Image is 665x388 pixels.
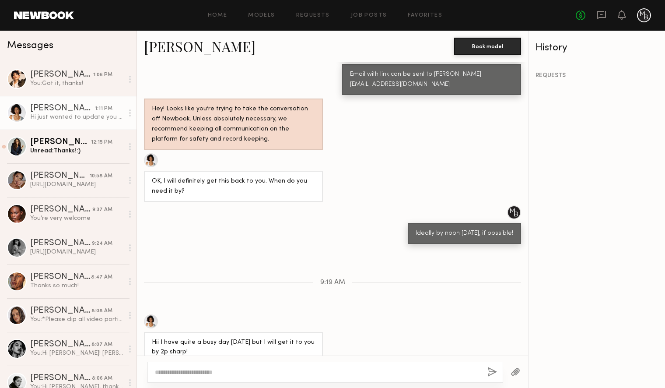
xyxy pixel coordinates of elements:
[92,206,112,214] div: 9:37 AM
[91,273,112,282] div: 8:47 AM
[95,105,112,113] div: 1:11 PM
[30,307,91,315] div: [PERSON_NAME]
[30,172,90,180] div: [PERSON_NAME]
[152,338,315,358] div: Hii I have quite a busy day [DATE] but I will get it to you by 2p sharp!
[91,307,112,315] div: 8:08 AM
[320,279,345,286] span: 9:19 AM
[30,180,123,189] div: [URL][DOMAIN_NAME]
[7,41,53,51] span: Messages
[90,172,112,180] div: 10:58 AM
[350,70,513,90] div: Email with link can be sent to [PERSON_NAME][EMAIL_ADDRESS][DOMAIN_NAME]
[30,239,92,248] div: [PERSON_NAME]
[416,229,513,239] div: Ideally by noon [DATE], if possible!
[30,315,123,324] div: You: *Please clip all video portions together to submit 1 final video, no separate clips *Please ...
[91,341,112,349] div: 8:07 AM
[30,273,91,282] div: [PERSON_NAME]
[296,13,330,18] a: Requests
[144,37,255,56] a: [PERSON_NAME]
[93,71,112,79] div: 1:06 PM
[30,113,123,121] div: Hi just wanted to update you my last casting is running a bit behind so I will get you the video ...
[30,147,123,155] div: Unread: Thanks!:)
[535,43,658,53] div: History
[91,138,112,147] div: 12:15 PM
[248,13,275,18] a: Models
[30,214,123,222] div: You’re very welcome
[535,73,658,79] div: REQUESTS
[30,248,123,256] div: [URL][DOMAIN_NAME]
[30,138,91,147] div: [PERSON_NAME]
[92,240,112,248] div: 9:24 AM
[30,374,92,383] div: [PERSON_NAME]
[30,79,123,88] div: You: Got it, thanks!
[30,349,123,357] div: You: Hi [PERSON_NAME]! [PERSON_NAME] is our old photoshoot coordinator -- you can email your self...
[30,71,93,79] div: [PERSON_NAME]
[152,104,315,145] div: Hey! Looks like you’re trying to take the conversation off Newbook. Unless absolutely necessary, ...
[454,42,521,49] a: Book model
[30,205,92,214] div: [PERSON_NAME]
[30,340,91,349] div: [PERSON_NAME]
[408,13,442,18] a: Favorites
[351,13,387,18] a: Job Posts
[30,282,123,290] div: Thanks so much!
[92,374,112,383] div: 8:06 AM
[152,176,315,197] div: OK, I will definitely get this back to you. When do you need it by?
[208,13,227,18] a: Home
[30,104,95,113] div: [PERSON_NAME]
[454,38,521,55] button: Book model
